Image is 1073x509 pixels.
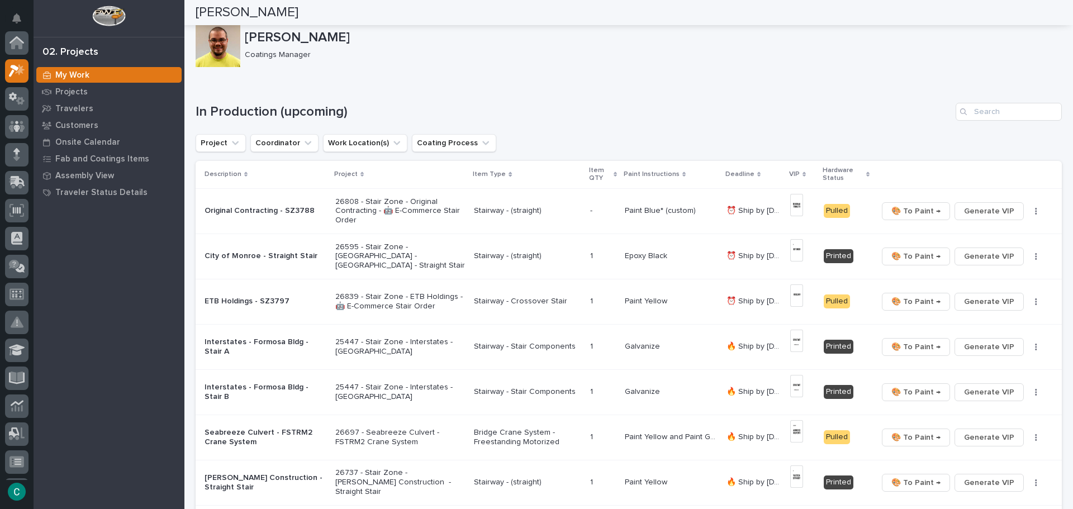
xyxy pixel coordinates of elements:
p: [PERSON_NAME] Construction - Straight Stair [205,473,326,492]
p: Original Contracting - SZ3788 [205,206,326,216]
div: Pulled [824,294,850,308]
p: Deadline [725,168,754,180]
div: 02. Projects [42,46,98,59]
a: Customers [34,117,184,134]
p: Paint Yellow [625,294,670,306]
a: Traveler Status Details [34,184,184,201]
p: Galvanize [625,385,662,397]
p: 26595 - Stair Zone - [GEOGRAPHIC_DATA] - [GEOGRAPHIC_DATA] - Straight Stair [335,242,465,270]
h1: In Production (upcoming) [196,104,951,120]
button: Generate VIP [955,248,1024,265]
p: Interstates - Formosa Bldg - Stair B [205,383,326,402]
tr: Original Contracting - SZ378826808 - Stair Zone - Original Contracting - 🤖 E-Commerce Stair Order... [196,188,1062,234]
button: Project [196,134,246,152]
span: 🎨 To Paint → [891,476,941,489]
p: My Work [55,70,89,80]
button: 🎨 To Paint → [882,474,950,492]
p: Assembly View [55,171,114,181]
p: Hardware Status [823,164,863,185]
span: 🎨 To Paint → [891,204,941,218]
button: Generate VIP [955,474,1024,492]
p: Paint Blue* (custom) [625,204,698,216]
button: 🎨 To Paint → [882,383,950,401]
p: Stairway - Stair Components [474,342,581,351]
p: Customers [55,121,98,131]
div: Pulled [824,430,850,444]
button: Generate VIP [955,429,1024,446]
p: Seabreeze Culvert - FSTRM2 Crane System [205,428,326,447]
button: 🎨 To Paint → [882,293,950,311]
tr: Interstates - Formosa Bldg - Stair B25447 - Stair Zone - Interstates - [GEOGRAPHIC_DATA]Stairway ... [196,369,1062,415]
p: ⏰ Ship by 9/11/25 [727,249,783,261]
p: Bridge Crane System - Freestanding Motorized [474,428,581,447]
span: Generate VIP [964,431,1014,444]
p: ETB Holdings - SZ3797 [205,297,326,306]
p: 🔥 Ship by 9/12/25 [727,475,783,487]
a: Travelers [34,100,184,117]
div: Printed [824,385,853,399]
span: Generate VIP [964,204,1014,218]
p: 25447 - Stair Zone - Interstates - [GEOGRAPHIC_DATA] [335,383,465,402]
button: Work Location(s) [323,134,407,152]
p: ⏰ Ship by 9/8/25 [727,204,783,216]
div: Printed [824,340,853,354]
button: Notifications [5,7,29,30]
input: Search [956,103,1062,121]
div: Printed [824,475,853,489]
span: 🎨 To Paint → [891,295,941,308]
p: Stairway - Crossover Stair [474,297,581,306]
p: Project [334,168,358,180]
p: ⏰ Ship by 9/11/25 [727,294,783,306]
p: Travelers [55,104,93,114]
p: - [590,204,595,216]
button: 🎨 To Paint → [882,248,950,265]
p: VIP [789,168,800,180]
p: 1 [590,340,595,351]
span: 🎨 To Paint → [891,250,941,263]
span: Generate VIP [964,386,1014,399]
button: 🎨 To Paint → [882,429,950,446]
p: Description [205,168,241,180]
p: [PERSON_NAME] [245,30,1057,46]
p: Galvanize [625,340,662,351]
p: Paint Yellow and Paint Gray [625,430,720,442]
button: Coordinator [250,134,319,152]
p: 26808 - Stair Zone - Original Contracting - 🤖 E-Commerce Stair Order [335,197,465,225]
button: 🎨 To Paint → [882,338,950,356]
span: Generate VIP [964,476,1014,489]
p: Coatings Manager [245,50,1053,60]
p: 25447 - Stair Zone - Interstates - [GEOGRAPHIC_DATA] [335,337,465,356]
p: Stairway - (straight) [474,206,581,216]
p: 1 [590,430,595,442]
button: 🎨 To Paint → [882,202,950,220]
p: City of Monroe - Straight Stair [205,251,326,261]
p: 🔥 Ship by 9/12/25 [727,430,783,442]
p: 1 [590,475,595,487]
span: 🎨 To Paint → [891,340,941,354]
a: Assembly View [34,167,184,184]
h2: [PERSON_NAME] [196,4,298,21]
p: 26737 - Stair Zone - [PERSON_NAME] Construction - Straight Stair [335,468,465,496]
p: Fab and Coatings Items [55,154,149,164]
span: Generate VIP [964,250,1014,263]
p: Projects [55,87,88,97]
a: Onsite Calendar [34,134,184,150]
div: Notifications [14,13,29,31]
p: 1 [590,249,595,261]
tr: City of Monroe - Straight Stair26595 - Stair Zone - [GEOGRAPHIC_DATA] - [GEOGRAPHIC_DATA] - Strai... [196,234,1062,279]
p: Onsite Calendar [55,137,120,148]
p: Item QTY [589,164,611,185]
a: Fab and Coatings Items [34,150,184,167]
p: Paint Instructions [624,168,680,180]
div: Printed [824,249,853,263]
p: Stairway - (straight) [474,251,581,261]
p: Paint Yellow [625,475,670,487]
span: Generate VIP [964,340,1014,354]
button: users-avatar [5,480,29,503]
button: Generate VIP [955,202,1024,220]
p: Epoxy Black [625,249,670,261]
p: 🔥 Ship by 9/12/25 [727,385,783,397]
tr: Interstates - Formosa Bldg - Stair A25447 - Stair Zone - Interstates - [GEOGRAPHIC_DATA]Stairway ... [196,324,1062,369]
p: 26697 - Seabreeze Culvert - FSTRM2 Crane System [335,428,465,447]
